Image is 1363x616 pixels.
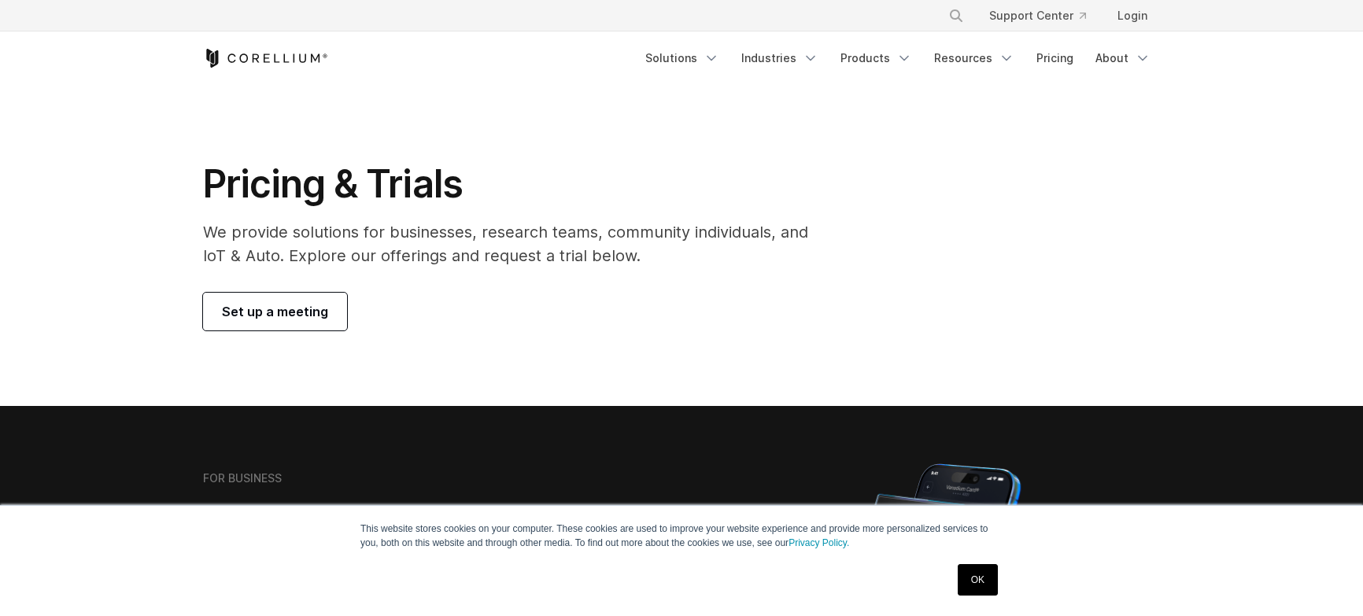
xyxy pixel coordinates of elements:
[636,44,729,72] a: Solutions
[1105,2,1160,30] a: Login
[636,44,1160,72] div: Navigation Menu
[929,2,1160,30] div: Navigation Menu
[1086,44,1160,72] a: About
[360,522,1003,550] p: This website stores cookies on your computer. These cookies are used to improve your website expe...
[203,471,282,485] h6: FOR BUSINESS
[203,160,830,208] h1: Pricing & Trials
[203,49,328,68] a: Corellium Home
[958,564,998,596] a: OK
[203,293,347,330] a: Set up a meeting
[203,220,830,267] p: We provide solutions for businesses, research teams, community individuals, and IoT & Auto. Explo...
[977,2,1099,30] a: Support Center
[925,44,1024,72] a: Resources
[942,2,970,30] button: Search
[222,302,328,321] span: Set up a meeting
[732,44,828,72] a: Industries
[1027,44,1083,72] a: Pricing
[831,44,922,72] a: Products
[789,537,849,548] a: Privacy Policy.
